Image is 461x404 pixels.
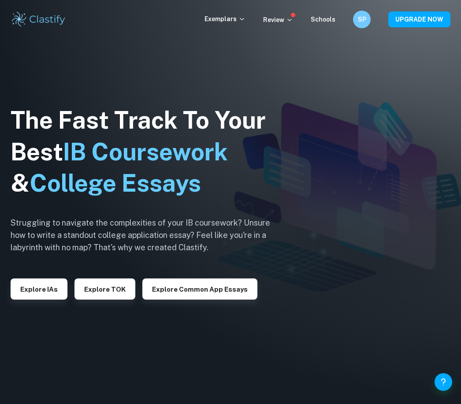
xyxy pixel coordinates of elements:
[30,169,201,197] span: College Essays
[204,14,245,24] p: Exemplars
[435,373,452,391] button: Help and Feedback
[11,11,67,28] img: Clastify logo
[74,278,135,300] button: Explore TOK
[63,138,228,166] span: IB Coursework
[11,285,67,293] a: Explore IAs
[263,15,293,25] p: Review
[353,11,371,28] button: SP
[11,104,284,200] h1: The Fast Track To Your Best &
[74,285,135,293] a: Explore TOK
[142,285,257,293] a: Explore Common App essays
[311,16,335,23] a: Schools
[11,217,284,254] h6: Struggling to navigate the complexities of your IB coursework? Unsure how to write a standout col...
[142,278,257,300] button: Explore Common App essays
[11,278,67,300] button: Explore IAs
[388,11,450,27] button: UPGRADE NOW
[357,15,367,24] h6: SP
